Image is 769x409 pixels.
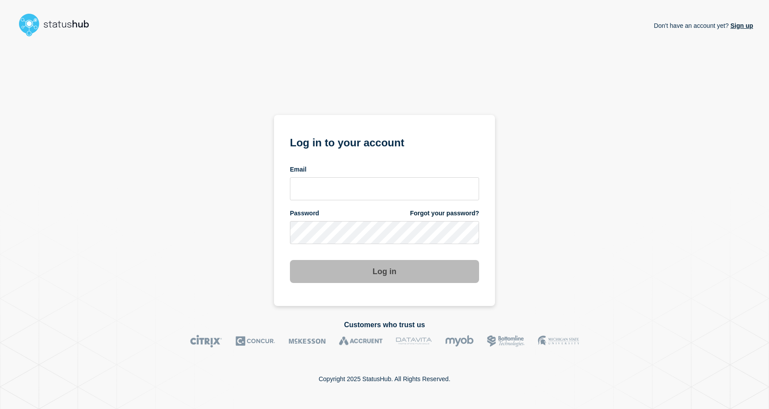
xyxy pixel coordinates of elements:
[290,260,479,283] button: Log in
[289,335,326,348] img: McKesson logo
[339,335,383,348] img: Accruent logo
[16,321,753,329] h2: Customers who trust us
[290,221,479,244] input: password input
[190,335,222,348] img: Citrix logo
[410,209,479,218] a: Forgot your password?
[290,177,479,200] input: email input
[16,11,100,39] img: StatusHub logo
[396,335,432,348] img: DataVita logo
[729,22,753,29] a: Sign up
[487,335,525,348] img: Bottomline logo
[290,134,479,150] h1: Log in to your account
[538,335,579,348] img: MSU logo
[654,15,753,36] p: Don't have an account yet?
[319,375,450,382] p: Copyright 2025 StatusHub. All Rights Reserved.
[236,335,275,348] img: Concur logo
[445,335,474,348] img: myob logo
[290,165,306,174] span: Email
[290,209,319,218] span: Password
